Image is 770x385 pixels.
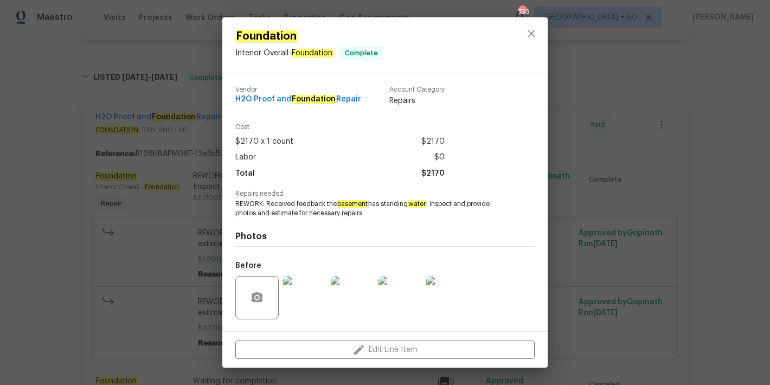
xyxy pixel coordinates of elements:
[389,95,445,106] span: Repairs
[337,200,368,208] em: basement
[518,21,544,47] button: close
[341,48,382,59] span: Complete
[235,124,445,131] span: Cost
[235,150,256,165] span: Labor
[235,200,505,218] span: REWORK: Received feedback the has standing . Inspect and provide photos and estimate for necessar...
[235,30,297,42] em: Foundation
[235,190,535,197] span: Repairs needed
[389,86,445,93] span: Account Category
[235,86,361,93] span: Vendor
[518,7,526,17] div: 733
[421,134,445,150] span: $2170
[235,166,255,182] span: Total
[434,150,445,165] span: $0
[235,231,535,242] h4: Photos
[291,95,336,104] em: Foundation
[235,49,333,57] span: Interior Overall -
[421,166,445,182] span: $2170
[235,134,293,150] span: $2170 x 1 count
[235,95,361,104] span: H2O Proof and Repair
[408,200,426,208] em: water
[291,49,333,57] em: Foundation
[235,262,261,269] h5: Before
